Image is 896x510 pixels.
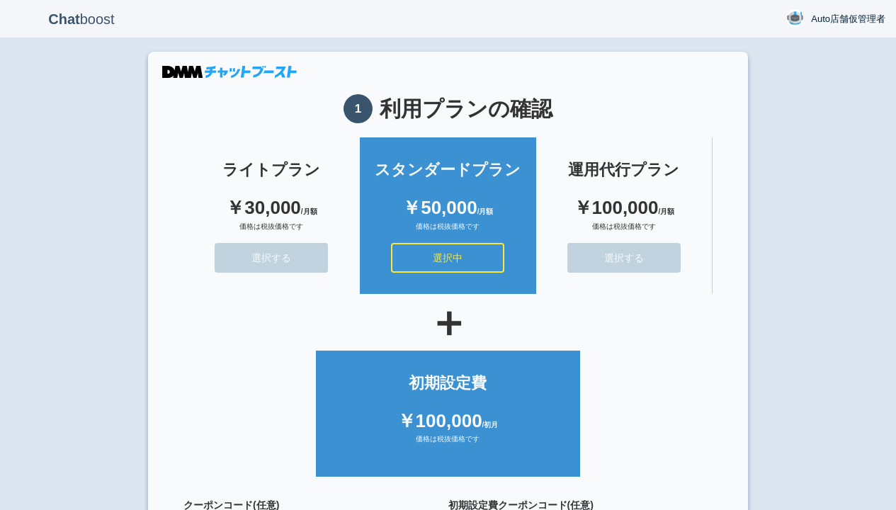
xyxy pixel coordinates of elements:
[374,159,522,181] div: スタンダードプラン
[786,9,804,27] img: User Image
[344,94,373,123] span: 1
[550,195,698,221] div: ￥100,000
[658,208,674,215] span: /月額
[811,12,885,26] span: Auto店舗仮管理者
[330,408,566,434] div: ￥100,000
[330,434,566,455] div: 価格は税抜価格です
[374,195,522,221] div: ￥50,000
[330,372,566,394] div: 初期設定費
[391,243,504,273] button: 選択中
[550,222,698,243] div: 価格は税抜価格です
[198,159,346,181] div: ライトプラン
[550,159,698,181] div: 運用代行プラン
[198,222,346,243] div: 価格は税抜価格です
[162,66,297,78] img: DMMチャットブースト
[215,243,328,273] button: 選択する
[198,195,346,221] div: ￥30,000
[183,301,713,344] div: ＋
[477,208,494,215] span: /月額
[183,94,713,123] h1: 利用プランの確認
[374,222,522,243] div: 価格は税抜価格です
[567,243,681,273] button: 選択する
[11,1,152,37] p: boost
[301,208,317,215] span: /月額
[482,421,499,429] span: /初月
[48,11,79,27] b: Chat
